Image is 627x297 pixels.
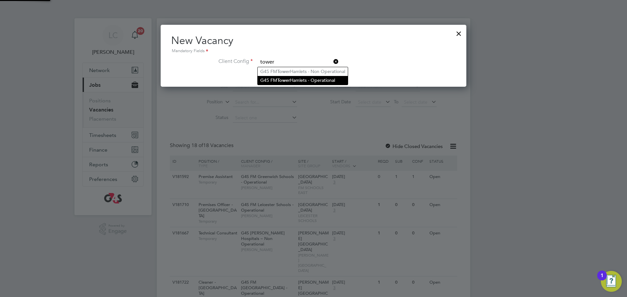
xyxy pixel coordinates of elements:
[277,78,290,83] b: Tower
[258,57,339,67] input: Search for...
[171,48,456,55] div: Mandatory Fields
[601,275,603,284] div: 1
[601,271,622,292] button: Open Resource Center, 1 new notification
[258,67,348,76] li: G4S FM Hamlets - Non Operational
[171,58,253,65] label: Client Config
[277,69,290,74] b: Tower
[171,34,456,55] h2: New Vacancy
[258,76,348,85] li: G4S FM Hamlets - Operational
